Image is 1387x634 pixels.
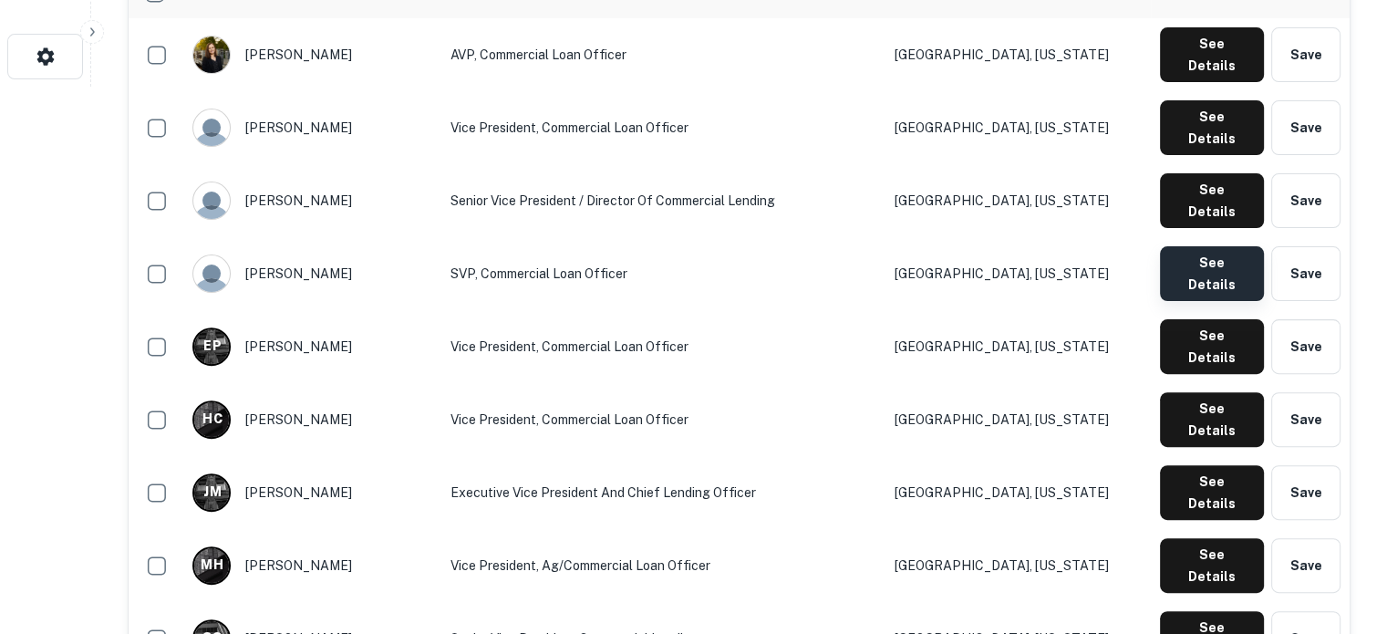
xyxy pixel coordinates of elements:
td: [GEOGRAPHIC_DATA], [US_STATE] [885,164,1152,237]
button: See Details [1160,173,1264,228]
div: [PERSON_NAME] [192,546,432,585]
iframe: Chat Widget [1296,488,1387,576]
td: Vice President, Commercial Loan Officer [441,91,885,164]
td: Vice President, Commercial Loan Officer [441,383,885,456]
td: AVP, Commercial Loan Officer [441,18,885,91]
div: [PERSON_NAME] [192,109,432,147]
td: [GEOGRAPHIC_DATA], [US_STATE] [885,91,1152,164]
p: M H [201,556,223,575]
div: [PERSON_NAME] [192,327,432,366]
td: Executive Vice President and Chief Lending Officer [441,456,885,529]
td: Vice President, Ag/Commercial Loan Officer [441,529,885,602]
button: See Details [1160,538,1264,593]
button: Save [1271,27,1340,82]
div: [PERSON_NAME] [192,473,432,512]
button: See Details [1160,465,1264,520]
button: Save [1271,319,1340,374]
img: 9c8pery4andzj6ohjkjp54ma2 [193,109,230,146]
button: Save [1271,392,1340,447]
td: [GEOGRAPHIC_DATA], [US_STATE] [885,237,1152,310]
button: See Details [1160,319,1264,374]
td: [GEOGRAPHIC_DATA], [US_STATE] [885,456,1152,529]
td: [GEOGRAPHIC_DATA], [US_STATE] [885,310,1152,383]
button: Save [1271,538,1340,593]
p: E P [203,337,221,356]
td: SVP, Commercial Loan Officer [441,237,885,310]
td: [GEOGRAPHIC_DATA], [US_STATE] [885,529,1152,602]
div: [PERSON_NAME] [192,255,432,293]
button: Save [1271,173,1340,228]
p: H C [202,410,222,429]
img: 9c8pery4andzj6ohjkjp54ma2 [193,255,230,292]
td: [GEOGRAPHIC_DATA], [US_STATE] [885,18,1152,91]
td: Senior Vice President / Director of Commercial Lending [441,164,885,237]
div: [PERSON_NAME] [192,400,432,439]
button: See Details [1160,246,1264,301]
img: 9c8pery4andzj6ohjkjp54ma2 [193,182,230,219]
button: See Details [1160,100,1264,155]
button: Save [1271,246,1340,301]
button: See Details [1160,392,1264,447]
button: See Details [1160,27,1264,82]
div: [PERSON_NAME] [192,182,432,220]
img: 1736013517691 [193,36,230,73]
td: [GEOGRAPHIC_DATA], [US_STATE] [885,383,1152,456]
button: Save [1271,465,1340,520]
td: Vice President, Commercial Loan Officer [441,310,885,383]
div: [PERSON_NAME] [192,36,432,74]
button: Save [1271,100,1340,155]
p: J M [203,483,221,502]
